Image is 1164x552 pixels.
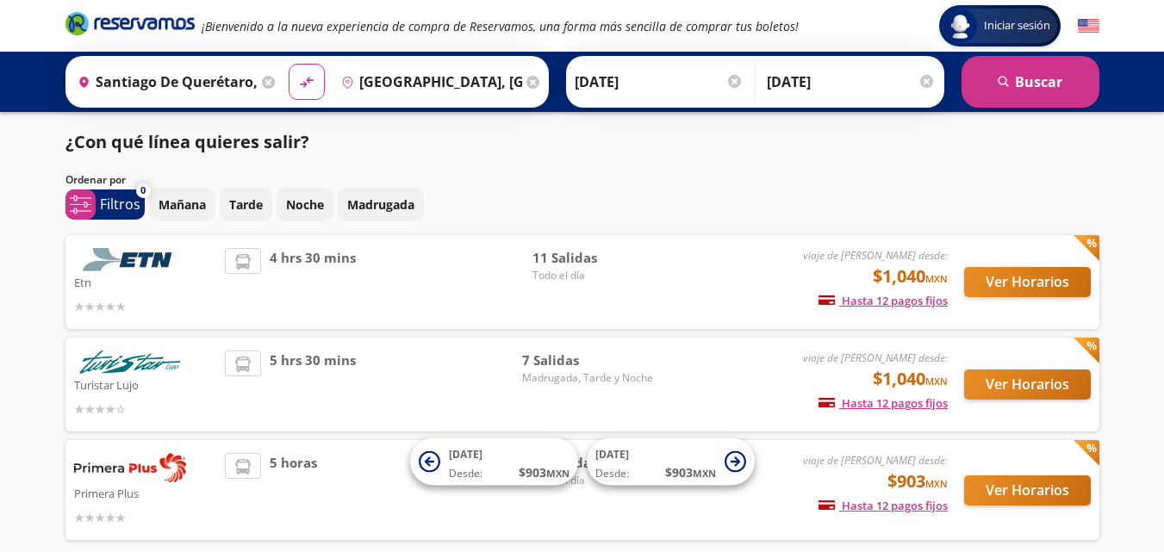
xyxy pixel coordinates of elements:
span: 0 [140,183,146,198]
p: Etn [74,271,217,292]
span: Hasta 12 pagos fijos [819,293,948,308]
small: MXN [693,467,716,480]
span: 5 horas [270,453,317,527]
span: $1,040 [873,264,948,289]
button: Noche [277,188,333,221]
span: Hasta 12 pagos fijos [819,395,948,411]
p: Tarde [229,195,263,214]
input: Elegir Fecha [575,60,744,103]
input: Buscar Destino [334,60,522,103]
button: Mañana [149,188,215,221]
span: 5 hrs 30 mins [270,350,356,419]
p: Turistar Lujo [74,374,217,394]
small: MXN [925,272,948,285]
span: Iniciar sesión [977,17,1057,34]
span: $903 [887,468,948,494]
span: Desde: [595,466,629,481]
span: 7 Salidas [522,350,653,370]
p: Primera Plus [74,482,217,503]
span: 4 hrs 30 mins [270,248,356,316]
button: Ver Horarios [964,475,1091,505]
input: Buscar Origen [71,60,258,103]
em: viaje de [PERSON_NAME] desde: [803,248,948,263]
p: Filtros [100,194,140,214]
button: 0Filtros [65,189,145,220]
span: Hasta 12 pagos fijos [819,498,948,513]
em: viaje de [PERSON_NAME] desde: [803,350,948,365]
img: Turistar Lujo [74,350,186,374]
button: Madrugada [338,188,424,221]
span: Todo el día [532,268,653,283]
small: MXN [925,477,948,490]
p: Mañana [159,195,206,214]
small: MXN [925,375,948,388]
span: Desde: [449,466,482,481]
p: Madrugada [347,195,414,214]
button: Ver Horarios [964,267,1091,297]
small: MXN [546,467,570,480]
span: $1,040 [873,366,948,392]
p: Ordenar por [65,172,126,188]
em: ¡Bienvenido a la nueva experiencia de compra de Reservamos, una forma más sencilla de comprar tus... [202,18,799,34]
em: viaje de [PERSON_NAME] desde: [803,453,948,468]
span: [DATE] [449,447,482,462]
span: 11 Salidas [532,248,653,268]
span: [DATE] [595,447,629,462]
p: Noche [286,195,324,214]
a: Brand Logo [65,10,195,41]
button: Tarde [220,188,272,221]
i: Brand Logo [65,10,195,36]
span: Madrugada, Tarde y Noche [522,370,653,386]
input: Opcional [767,60,936,103]
button: [DATE]Desde:$903MXN [587,438,755,486]
img: Etn [74,248,186,271]
button: Buscar [962,56,1099,108]
button: English [1078,16,1099,37]
span: $ 903 [665,463,716,481]
span: $ 903 [519,463,570,481]
button: Ver Horarios [964,369,1091,400]
p: ¿Con qué línea quieres salir? [65,129,309,155]
button: [DATE]Desde:$903MXN [410,438,578,486]
img: Primera Plus [74,453,186,482]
